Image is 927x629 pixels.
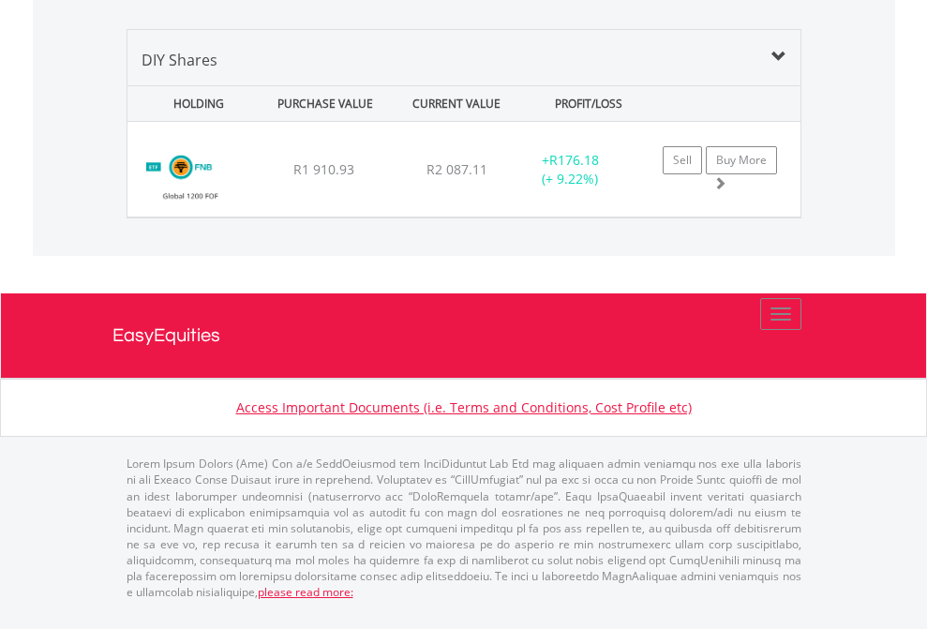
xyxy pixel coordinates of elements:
[663,146,702,174] a: Sell
[236,398,692,416] a: Access Important Documents (i.e. Terms and Conditions, Cost Profile etc)
[129,86,257,121] div: HOLDING
[549,151,599,169] span: R176.18
[262,86,389,121] div: PURCHASE VALUE
[706,146,777,174] a: Buy More
[258,584,353,600] a: please read more:
[137,145,245,212] img: EQU.ZA.FNBEQF.png
[142,50,217,70] span: DIY Shares
[127,456,801,600] p: Lorem Ipsum Dolors (Ame) Con a/e SeddOeiusmod tem InciDiduntut Lab Etd mag aliquaen admin veniamq...
[293,160,354,178] span: R1 910.93
[525,86,652,121] div: PROFIT/LOSS
[112,293,815,378] a: EasyEquities
[512,151,629,188] div: + (+ 9.22%)
[426,160,487,178] span: R2 087.11
[393,86,520,121] div: CURRENT VALUE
